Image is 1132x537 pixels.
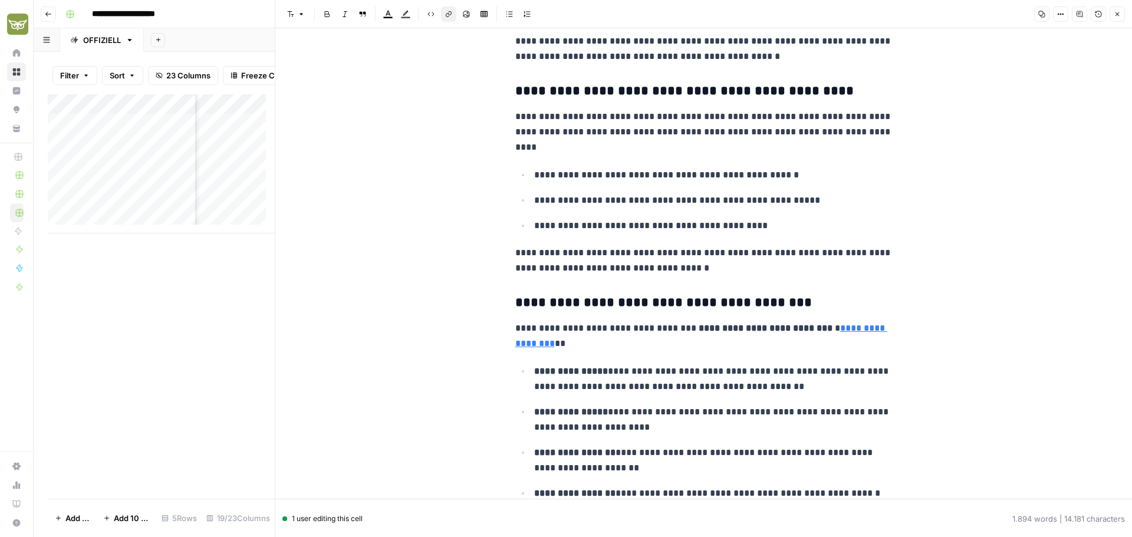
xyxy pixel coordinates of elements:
[202,509,275,528] div: 19/23 Columns
[241,70,302,81] span: Freeze Columns
[102,66,143,85] button: Sort
[7,495,26,513] a: Learning Hub
[7,62,26,81] a: Browse
[7,457,26,476] a: Settings
[96,509,157,528] button: Add 10 Rows
[1012,513,1125,525] div: 1.894 words | 14.181 characters
[52,66,97,85] button: Filter
[83,34,121,46] div: OFFIZIELL
[7,44,26,62] a: Home
[7,9,26,39] button: Workspace: Evergreen Media
[60,28,144,52] a: OFFIZIELL
[166,70,210,81] span: 23 Columns
[282,513,363,524] div: 1 user editing this cell
[7,14,28,35] img: Evergreen Media Logo
[148,66,218,85] button: 23 Columns
[157,509,202,528] div: 5 Rows
[223,66,310,85] button: Freeze Columns
[114,512,150,524] span: Add 10 Rows
[7,513,26,532] button: Help + Support
[60,70,79,81] span: Filter
[7,100,26,119] a: Opportunities
[110,70,125,81] span: Sort
[7,81,26,100] a: Insights
[48,509,96,528] button: Add Row
[7,119,26,138] a: Your Data
[65,512,89,524] span: Add Row
[7,476,26,495] a: Usage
